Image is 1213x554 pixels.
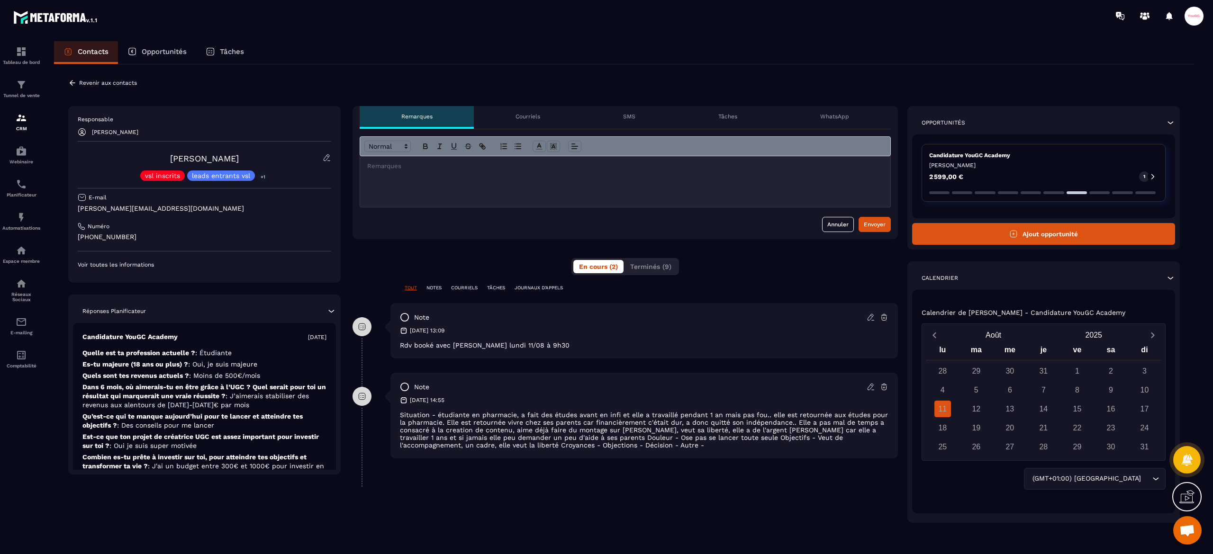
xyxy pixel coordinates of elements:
[960,343,993,360] div: ma
[414,313,429,322] p: note
[573,260,624,273] button: En cours (2)
[516,113,540,120] p: Courriels
[912,223,1175,245] button: Ajout opportunité
[2,342,40,375] a: accountantaccountantComptabilité
[195,349,232,357] span: : Étudiante
[1035,438,1052,455] div: 28
[1136,438,1153,455] div: 31
[1069,420,1086,436] div: 22
[929,161,1158,169] p: [PERSON_NAME]
[16,245,27,256] img: automations
[16,46,27,57] img: formation
[1094,343,1128,360] div: sa
[929,152,1158,159] p: Candidature YouGC Academy
[109,442,197,449] span: : Oui je suis super motivée
[426,285,442,291] p: NOTES
[1035,401,1052,417] div: 14
[2,205,40,238] a: automationsautomationsAutomatisations
[1060,343,1094,360] div: ve
[16,179,27,190] img: scheduler
[630,263,671,270] span: Terminés (9)
[2,330,40,335] p: E-mailing
[82,462,324,479] span: : J'ai un budget entre 300€ et 1000€ pour investir en moi.
[515,285,563,291] p: JOURNAUX D'APPELS
[78,261,331,268] p: Voir toutes les informations
[1002,420,1018,436] div: 20
[170,153,239,163] a: [PERSON_NAME]
[308,333,326,341] p: [DATE]
[625,260,677,273] button: Terminés (9)
[926,343,1161,455] div: Calendar wrapper
[859,217,891,232] button: Envoyer
[1043,327,1144,343] button: Open years overlay
[934,438,951,455] div: 25
[934,382,951,398] div: 4
[1103,382,1119,398] div: 9
[117,421,214,429] span: : Des conseils pour me lancer
[89,194,107,201] p: E-mail
[2,105,40,138] a: formationformationCRM
[2,39,40,72] a: formationformationTableau de bord
[2,271,40,309] a: social-networksocial-networkRéseaux Sociaux
[579,263,618,270] span: En cours (2)
[410,327,444,334] p: [DATE] 13:09
[1030,474,1143,484] span: (GMT+01:00) [GEOGRAPHIC_DATA]
[16,278,27,289] img: social-network
[2,138,40,171] a: automationsautomationsWebinaire
[1024,468,1166,490] div: Search for option
[2,60,40,65] p: Tableau de bord
[968,401,985,417] div: 12
[400,411,888,449] p: Situation - étudiante en pharmacie, a fait des études avant en infi et elle a travaillé pendant 1...
[1035,420,1052,436] div: 21
[82,383,326,410] p: Dans 6 mois, où aimerais-tu en être grâce à l’UGC ? Quel serait pour toi un résultat qui marquera...
[1128,343,1161,360] div: di
[926,363,1161,455] div: Calendar days
[192,172,250,179] p: leads entrants vsl
[1136,401,1153,417] div: 17
[16,112,27,124] img: formation
[188,360,257,368] span: : Oui, je suis majeure
[78,116,331,123] p: Responsable
[88,223,109,230] p: Numéro
[1069,382,1086,398] div: 8
[82,432,326,450] p: Est-ce que ton projet de créatrice UGC est assez important pour investir sur toi ?
[79,80,137,86] p: Revenir aux contacts
[16,79,27,90] img: formation
[451,285,478,291] p: COURRIELS
[718,113,737,120] p: Tâches
[82,307,146,315] p: Réponses Planificateur
[2,171,40,205] a: schedulerschedulerPlanificateur
[82,348,326,357] p: Quelle est ta profession actuelle ?
[92,129,138,135] p: [PERSON_NAME]
[414,383,429,392] p: note
[487,285,505,291] p: TÂCHES
[118,41,196,64] a: Opportunités
[1002,382,1018,398] div: 6
[13,9,99,26] img: logo
[822,217,854,232] button: Annuler
[82,453,326,480] p: Combien es-tu prête à investir sur toi, pour atteindre tes objectifs et transformer ta vie ?
[2,259,40,264] p: Espace membre
[926,329,943,341] button: Previous month
[16,316,27,328] img: email
[1002,438,1018,455] div: 27
[220,47,244,56] p: Tâches
[1002,363,1018,379] div: 30
[78,232,331,241] p: [PHONE_NUMBER]
[922,309,1125,316] p: Calendrier de [PERSON_NAME] - Candidature YouGC Academy
[2,292,40,302] p: Réseaux Sociaux
[82,412,326,430] p: Qu’est-ce qui te manque aujourd’hui pour te lancer et atteindre tes objectifs ?
[929,173,963,180] p: 2 599,00 €
[2,309,40,342] a: emailemailE-mailing
[1027,343,1060,360] div: je
[1035,363,1052,379] div: 31
[1103,438,1119,455] div: 30
[934,363,951,379] div: 28
[943,327,1044,343] button: Open months overlay
[1144,329,1161,341] button: Next month
[196,41,253,64] a: Tâches
[2,159,40,164] p: Webinaire
[1143,474,1150,484] input: Search for option
[820,113,849,120] p: WhatsApp
[257,172,269,182] p: +1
